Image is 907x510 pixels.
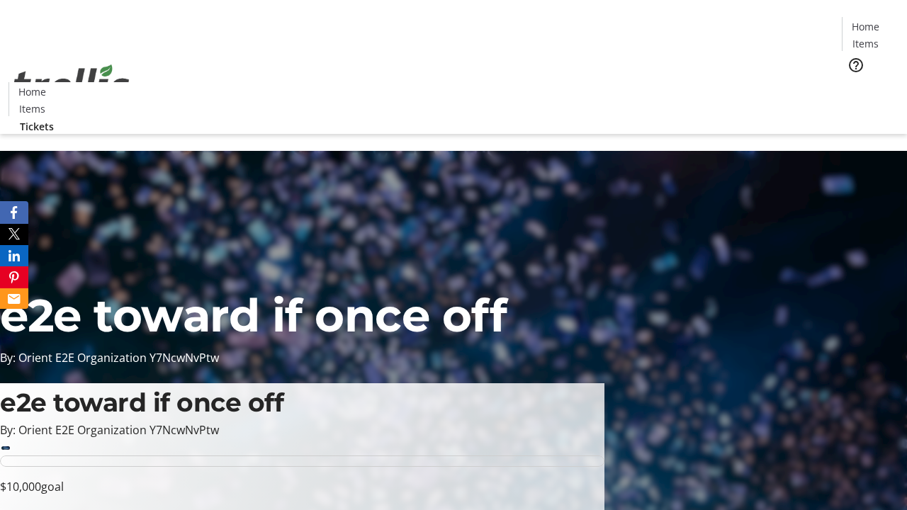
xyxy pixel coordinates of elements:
button: Help [842,51,870,79]
a: Tickets [9,119,65,134]
span: Tickets [20,119,54,134]
span: Items [19,101,45,116]
a: Items [843,36,888,51]
span: Tickets [853,82,887,97]
img: Orient E2E Organization Y7NcwNvPtw's Logo [9,49,135,120]
a: Home [9,84,55,99]
a: Items [9,101,55,116]
span: Home [852,19,879,34]
span: Items [852,36,879,51]
a: Home [843,19,888,34]
a: Tickets [842,82,898,97]
span: Home [18,84,46,99]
